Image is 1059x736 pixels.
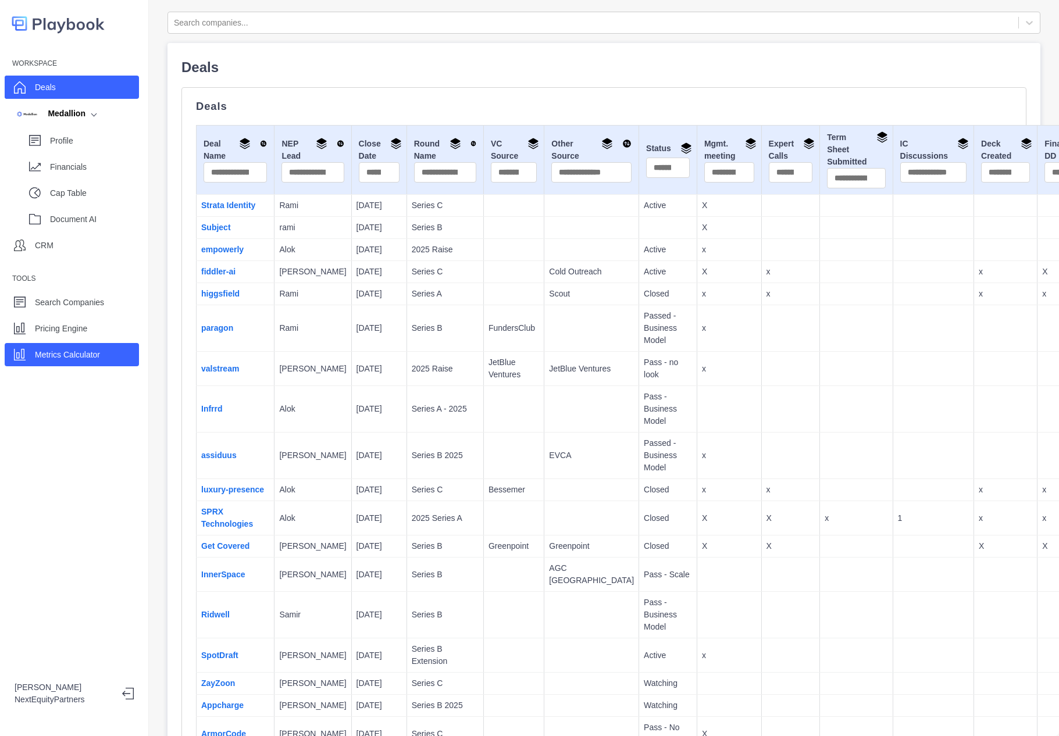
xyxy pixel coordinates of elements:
[979,512,1032,524] p: x
[644,266,692,278] p: Active
[551,138,632,162] div: Other Source
[702,449,757,462] p: x
[491,138,537,162] div: VC Source
[337,138,344,149] img: Sort
[281,138,344,162] div: NEP Lead
[196,102,1012,111] p: Deals
[356,266,402,278] p: [DATE]
[15,108,85,120] div: Medallion
[549,363,634,375] p: JetBlue Ventures
[279,699,346,712] p: [PERSON_NAME]
[279,569,346,581] p: [PERSON_NAME]
[201,323,233,333] a: paragon
[644,699,692,712] p: Watching
[201,223,231,232] a: Subject
[412,643,479,667] p: Series B Extension
[979,288,1032,300] p: x
[702,288,757,300] p: x
[356,677,402,689] p: [DATE]
[181,57,1026,78] p: Deals
[745,138,757,149] img: Group By
[35,240,54,252] p: CRM
[601,138,613,149] img: Group By
[279,512,346,524] p: Alok
[702,244,757,256] p: x
[201,485,264,494] a: luxury-presence
[359,138,400,162] div: Close Date
[412,699,479,712] p: Series B 2025
[769,138,813,162] div: Expert Calls
[450,138,461,149] img: Group By
[644,540,692,552] p: Closed
[412,540,479,552] p: Series B
[644,356,692,381] p: Pass - no look
[979,540,1032,552] p: X
[201,678,235,688] a: ZayZoon
[50,187,139,199] p: Cap Table
[766,266,815,278] p: x
[412,288,479,300] p: Series A
[549,288,634,300] p: Scout
[644,649,692,662] p: Active
[279,221,346,234] p: rami
[201,507,253,528] a: SPRX Technologies
[414,138,476,162] div: Round Name
[35,349,100,361] p: Metrics Calculator
[356,221,402,234] p: [DATE]
[702,540,757,552] p: X
[201,404,223,413] a: Infrrd
[957,138,969,149] img: Group By
[412,609,479,621] p: Series B
[279,363,346,375] p: [PERSON_NAME]
[470,138,476,149] img: Sort
[412,363,479,375] p: 2025 Raise
[201,289,240,298] a: higgsfield
[803,138,815,149] img: Group By
[279,403,346,415] p: Alok
[644,596,692,633] p: Pass - Business Model
[702,512,757,524] p: X
[201,364,239,373] a: valstream
[356,199,402,212] p: [DATE]
[356,322,402,334] p: [DATE]
[825,512,887,524] p: x
[15,108,40,119] img: company image
[680,142,692,154] img: Group By
[279,322,346,334] p: Rami
[549,266,634,278] p: Cold Outreach
[766,484,815,496] p: x
[489,484,539,496] p: Bessemer
[356,649,402,662] p: [DATE]
[827,131,885,168] div: Term Sheet Submitted
[50,213,139,226] p: Document AI
[702,221,757,234] p: X
[981,138,1030,162] div: Deck Created
[412,449,479,462] p: Series B 2025
[1021,138,1032,149] img: Group By
[201,267,236,276] a: fiddler-ai
[412,512,479,524] p: 2025 Series A
[356,403,402,415] p: [DATE]
[279,540,346,552] p: [PERSON_NAME]
[201,651,238,660] a: SpotDraft
[35,296,104,309] p: Search Companies
[356,449,402,462] p: [DATE]
[412,677,479,689] p: Series C
[35,81,56,94] p: Deals
[15,694,113,706] p: NextEquityPartners
[356,484,402,496] p: [DATE]
[702,363,757,375] p: x
[15,681,113,694] p: [PERSON_NAME]
[412,322,479,334] p: Series B
[35,323,87,335] p: Pricing Engine
[489,356,539,381] p: JetBlue Ventures
[644,199,692,212] p: Active
[260,138,268,149] img: Sort
[239,138,251,149] img: Group By
[527,138,539,149] img: Group By
[50,161,139,173] p: Financials
[644,677,692,689] p: Watching
[646,142,690,158] div: Status
[201,201,255,210] a: Strata Identity
[704,138,754,162] div: Mgmt. meeting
